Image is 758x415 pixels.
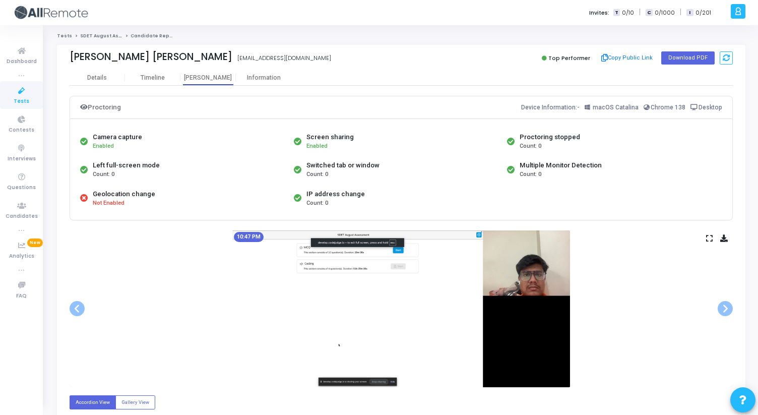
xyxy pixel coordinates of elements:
span: macOS Catalina [593,104,639,111]
button: Copy Public Link [598,50,656,66]
div: Information [236,74,291,82]
span: Analytics [9,252,34,261]
span: Dashboard [7,57,37,66]
span: I [686,9,693,17]
span: Count: 0 [306,199,328,208]
label: Accordion View [70,395,116,409]
div: [EMAIL_ADDRESS][DOMAIN_NAME] [237,54,331,63]
span: 0/201 [696,9,711,17]
a: SDET August Assessment [80,33,144,39]
div: Screen sharing [306,132,354,142]
div: Timeline [141,74,165,82]
span: 0/10 [622,9,634,17]
div: [PERSON_NAME] [180,74,236,82]
span: Count: 0 [520,142,541,151]
mat-chip: 10:47 PM [234,232,264,242]
span: 0/1000 [655,9,675,17]
div: IP address change [306,189,365,199]
span: Count: 0 [306,170,328,179]
span: Tests [14,97,29,106]
div: Device Information:- [521,101,723,113]
div: Switched tab or window [306,160,380,170]
span: Count: 0 [93,170,114,179]
div: Proctoring [80,101,121,113]
span: T [613,9,620,17]
div: Details [87,74,107,82]
span: | [680,7,681,18]
span: FAQ [16,292,27,301]
div: Multiple Monitor Detection [520,160,602,170]
span: | [639,7,641,18]
div: Left full-screen mode [93,160,160,170]
span: Not Enabled [93,199,124,208]
img: screenshot-1754846235823.jpeg [232,230,570,387]
div: [PERSON_NAME] [PERSON_NAME] [70,51,232,63]
div: Proctoring stopped [520,132,580,142]
span: Count: 0 [520,170,541,179]
span: Questions [7,184,36,192]
a: Tests [57,33,72,39]
span: New [27,239,43,247]
span: Candidate Report [131,33,177,39]
div: Geolocation change [93,189,155,199]
button: Download PDF [661,51,715,65]
span: C [646,9,652,17]
label: Gallery View [115,395,155,409]
img: logo [13,3,88,23]
span: Chrome 138 [651,104,685,111]
span: Contests [9,126,34,135]
label: Invites: [589,9,609,17]
span: Enabled [306,143,328,149]
nav: breadcrumb [57,33,745,39]
div: Camera capture [93,132,142,142]
span: Top Performer [548,54,590,62]
span: Interviews [8,155,36,163]
span: Candidates [6,212,38,221]
span: Enabled [93,143,114,149]
span: Desktop [699,104,722,111]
